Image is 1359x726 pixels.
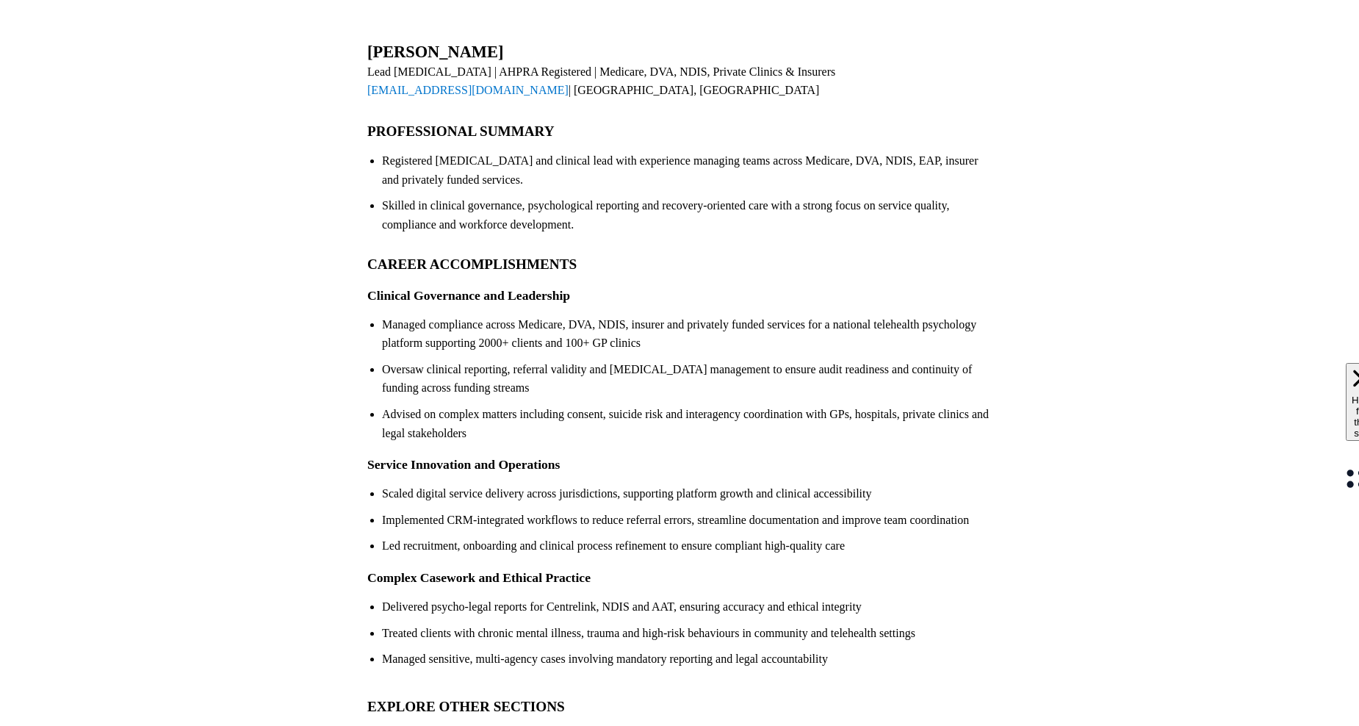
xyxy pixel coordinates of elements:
[367,256,992,273] h2: CAREER ACCOMPLISHMENTS
[367,84,569,96] a: [EMAIL_ADDRESS][DOMAIN_NAME]
[382,597,992,617] li: Delivered psycho-legal reports for Centrelink, NDIS and AAT, ensuring accuracy and ethical integrity
[382,360,992,398] li: Oversaw clinical reporting, referral validity and [MEDICAL_DATA] management to ensure audit readi...
[382,650,992,669] li: Managed sensitive, multi-agency cases involving mandatory reporting and legal accountability
[367,43,992,62] h1: [PERSON_NAME]
[367,288,992,303] h3: Clinical Governance and Leadership
[382,405,992,442] li: Advised on complex matters including consent, suicide risk and interagency coordination with GPs,...
[382,624,992,643] li: Treated clients with chronic mental illness, trauma and high-risk behaviours in community and tel...
[382,196,992,234] li: Skilled in clinical governance, psychological reporting and recovery-oriented care with a strong ...
[367,698,992,715] h2: EXPLORE OTHER SECTIONS
[382,511,992,530] li: Implemented CRM-integrated workflows to reduce referral errors, streamline documentation and impr...
[367,570,992,586] h3: Complex Casework and Ethical Practice
[367,457,992,472] h3: Service Innovation and Operations
[382,151,992,189] li: Registered [MEDICAL_DATA] and clinical lead with experience managing teams across Medicare, DVA, ...
[382,484,992,503] li: Scaled digital service delivery across jurisdictions, supporting platform growth and clinical acc...
[367,123,992,140] h2: PROFESSIONAL SUMMARY
[382,315,992,353] li: Managed compliance across Medicare, DVA, NDIS, insurer and privately funded services for a nation...
[382,536,992,556] li: Led recruitment, onboarding and clinical process refinement to ensure compliant high-quality care
[367,62,992,100] div: Lead [MEDICAL_DATA] | AHPRA Registered | Medicare, DVA, NDIS, Private Clinics & Insurers | [GEOGR...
